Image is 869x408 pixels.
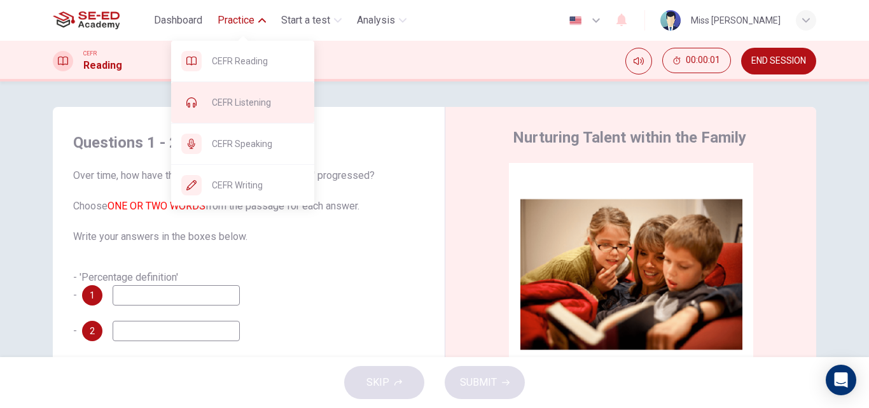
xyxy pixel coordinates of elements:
div: Miss [PERSON_NAME] [691,13,781,28]
div: Hide [662,48,731,74]
span: 00:00:01 [686,55,720,66]
img: Profile picture [660,10,681,31]
img: SE-ED Academy logo [53,8,120,33]
span: CEFR [83,49,97,58]
span: Start a test [281,13,330,28]
span: END SESSION [751,56,806,66]
span: CEFR Listening [212,95,304,110]
button: END SESSION [741,48,816,74]
span: 1 [90,291,95,300]
font: ONE OR TWO WORDS [108,200,205,212]
span: Practice [218,13,254,28]
img: en [567,16,583,25]
div: CEFR Writing [171,165,314,206]
span: Dashboard [154,13,202,28]
h4: Nurturing Talent within the Family [513,127,746,148]
button: Practice [212,9,271,32]
div: CEFR Listening [171,82,314,123]
span: CEFR Reading [212,53,304,69]
div: Mute [625,48,652,74]
span: CEFR Speaking [212,136,304,151]
div: Open Intercom Messenger [826,365,856,395]
a: SE-ED Academy logo [53,8,149,33]
button: Start a test [276,9,347,32]
span: 2 [90,327,95,335]
span: CEFR Writing [212,178,304,193]
span: Analysis [357,13,395,28]
div: CEFR Reading [171,41,314,81]
span: - [73,325,77,337]
button: Dashboard [149,9,207,32]
span: - 'Percentage definition' - [73,271,178,301]
h4: Questions 1 - 2 [73,132,424,153]
span: Over time, how have the approaches to defining 'talent' progressed? Choose from the passage for e... [73,168,424,244]
div: CEFR Speaking [171,123,314,164]
button: 00:00:01 [662,48,731,73]
h1: Reading [83,58,122,73]
button: Analysis [352,9,412,32]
